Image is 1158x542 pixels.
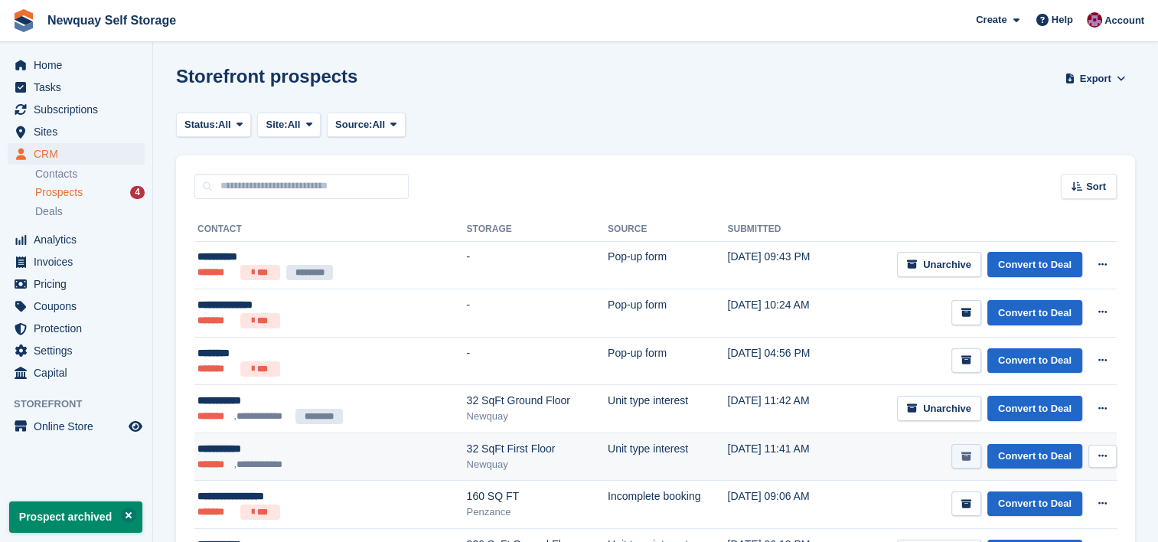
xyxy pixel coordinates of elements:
[987,444,1082,469] a: Convert to Deal
[12,9,35,32] img: stora-icon-8386f47178a22dfd0bd8f6a31ec36ba5ce8667c1dd55bd0f319d3a0aa187defe.svg
[41,8,182,33] a: Newquay Self Storage
[266,117,287,132] span: Site:
[923,259,971,271] span: Unarchive
[184,117,218,132] span: Status:
[372,117,385,132] span: All
[257,113,321,138] button: Site: All
[35,184,145,201] a: Prospects 4
[467,393,608,409] div: 32 SqFt Ground Floor
[8,340,145,361] a: menu
[35,185,83,200] span: Prospects
[923,403,971,415] span: Unarchive
[976,12,1006,28] span: Create
[608,433,727,481] td: Unit type interest
[727,217,833,242] th: Submitted
[467,217,608,242] th: Storage
[1080,71,1111,87] span: Export
[467,409,608,424] div: Newquay
[34,54,126,76] span: Home
[1104,13,1144,28] span: Account
[727,433,833,481] td: [DATE] 11:41 AM
[727,481,833,529] td: [DATE] 09:06 AM
[34,99,126,120] span: Subscriptions
[34,121,126,142] span: Sites
[727,289,833,338] td: [DATE] 10:24 AM
[288,117,301,132] span: All
[34,251,126,273] span: Invoices
[467,488,608,504] div: 160 SQ FT
[608,481,727,529] td: Incomplete booking
[194,217,467,242] th: Contact
[8,416,145,437] a: menu
[8,229,145,250] a: menu
[727,337,833,385] td: [DATE] 04:56 PM
[8,273,145,295] a: menu
[8,318,145,339] a: menu
[467,441,608,457] div: 32 SqFt First Floor
[35,204,63,219] span: Deals
[8,121,145,142] a: menu
[467,337,608,385] td: -
[126,417,145,436] a: Preview store
[35,204,145,220] a: Deals
[987,491,1082,517] a: Convert to Deal
[987,252,1082,277] a: Convert to Deal
[9,501,142,533] p: Prospect archived
[1086,179,1106,194] span: Sort
[1052,12,1073,28] span: Help
[8,77,145,98] a: menu
[327,113,406,138] button: Source: All
[8,54,145,76] a: menu
[1062,66,1129,91] button: Export
[14,397,152,412] span: Storefront
[34,229,126,250] span: Analytics
[34,273,126,295] span: Pricing
[8,295,145,317] a: menu
[467,504,608,520] div: Penzance
[727,241,833,289] td: [DATE] 09:43 PM
[8,99,145,120] a: menu
[35,167,145,181] a: Contacts
[34,340,126,361] span: Settings
[34,143,126,165] span: CRM
[218,117,231,132] span: All
[34,416,126,437] span: Online Store
[608,289,727,338] td: Pop-up form
[8,362,145,384] a: menu
[608,241,727,289] td: Pop-up form
[897,396,981,421] button: Unarchive
[987,300,1082,325] a: Convert to Deal
[34,77,126,98] span: Tasks
[130,186,145,199] div: 4
[467,457,608,472] div: Newquay
[727,385,833,433] td: [DATE] 11:42 AM
[8,143,145,165] a: menu
[335,117,372,132] span: Source:
[897,252,981,277] button: Unarchive
[1087,12,1102,28] img: Paul Upson
[987,348,1082,374] a: Convert to Deal
[34,318,126,339] span: Protection
[8,251,145,273] a: menu
[608,217,727,242] th: Source
[34,295,126,317] span: Coupons
[467,241,608,289] td: -
[176,66,357,87] h1: Storefront prospects
[608,337,727,385] td: Pop-up form
[608,385,727,433] td: Unit type interest
[467,289,608,338] td: -
[176,113,251,138] button: Status: All
[34,362,126,384] span: Capital
[987,396,1082,421] a: Convert to Deal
